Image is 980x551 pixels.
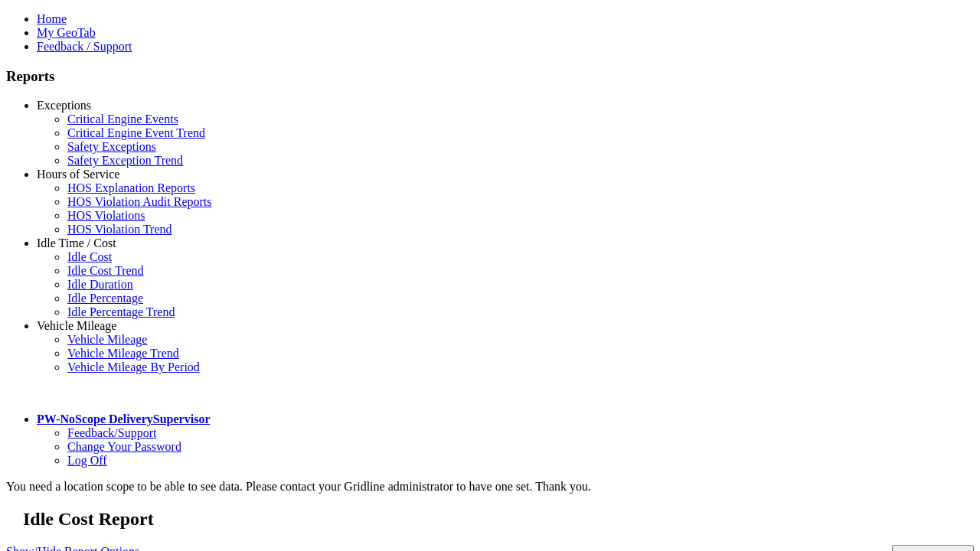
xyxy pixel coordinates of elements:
[37,168,119,181] a: Hours of Service
[67,112,178,126] a: Critical Engine Events
[67,360,200,373] a: Vehicle Mileage By Period
[67,292,143,305] a: Idle Percentage
[67,278,133,291] a: Idle Duration
[67,440,181,453] a: Change Your Password
[67,181,195,194] a: HOS Explanation Reports
[37,26,96,39] a: My GeoTab
[37,99,91,112] a: Exceptions
[67,209,145,222] a: HOS Violations
[37,236,116,249] a: Idle Time / Cost
[37,12,67,25] a: Home
[67,264,144,277] a: Idle Cost Trend
[67,195,212,208] a: HOS Violation Audit Reports
[67,250,112,263] a: Idle Cost
[67,126,205,139] a: Critical Engine Event Trend
[37,412,210,425] a: PW-NoScope DeliverySupervisor
[23,509,974,530] h2: Idle Cost Report
[67,454,107,467] a: Log Off
[67,333,147,346] a: Vehicle Mileage
[37,319,116,332] a: Vehicle Mileage
[6,68,974,85] h3: Reports
[6,480,974,494] div: You need a location scope to be able to see data. Please contact your Gridline administrator to h...
[67,305,175,318] a: Idle Percentage Trend
[67,223,172,236] a: HOS Violation Trend
[67,154,183,167] a: Safety Exception Trend
[37,40,132,53] a: Feedback / Support
[67,426,156,439] a: Feedback/Support
[67,347,179,360] a: Vehicle Mileage Trend
[67,140,156,153] a: Safety Exceptions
